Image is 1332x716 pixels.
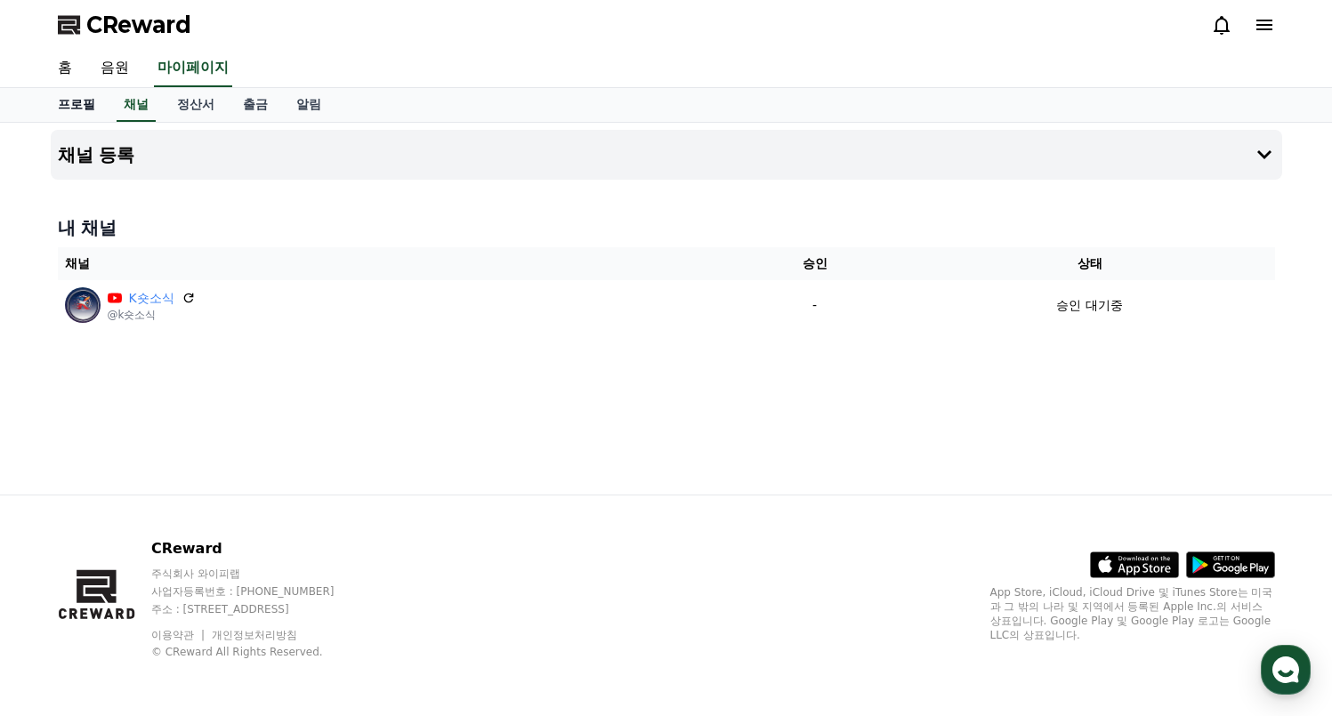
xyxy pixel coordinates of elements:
a: 홈 [44,50,86,87]
a: 대화 [117,564,230,608]
p: App Store, iCloud, iCloud Drive 및 iTunes Store는 미국과 그 밖의 나라 및 지역에서 등록된 Apple Inc.의 서비스 상표입니다. Goo... [990,585,1275,642]
a: CReward [58,11,191,39]
span: 홈 [56,591,67,605]
img: K숏소식 [65,287,101,323]
a: 이용약관 [151,629,207,641]
a: 프로필 [44,88,109,122]
p: 주식회사 와이피랩 [151,567,368,581]
a: 정산서 [163,88,229,122]
a: K숏소식 [129,289,174,308]
p: 사업자등록번호 : [PHONE_NUMBER] [151,584,368,599]
a: 음원 [86,50,143,87]
a: 설정 [230,564,342,608]
h4: 채널 등록 [58,145,135,165]
p: 주소 : [STREET_ADDRESS] [151,602,368,616]
p: - [732,296,898,315]
p: © CReward All Rights Reserved. [151,645,368,659]
span: 대화 [163,591,184,606]
a: 알림 [282,88,335,122]
a: 출금 [229,88,282,122]
button: 채널 등록 [51,130,1282,180]
th: 상태 [905,247,1275,280]
a: 채널 [117,88,156,122]
h4: 내 채널 [58,215,1275,240]
a: 마이페이지 [154,50,232,87]
a: 개인정보처리방침 [212,629,297,641]
p: CReward [151,538,368,559]
th: 승인 [725,247,905,280]
p: 승인 대기중 [1056,296,1122,315]
a: 홈 [5,564,117,608]
p: @k숏소식 [108,308,196,322]
span: CReward [86,11,191,39]
th: 채널 [58,247,725,280]
span: 설정 [275,591,296,605]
